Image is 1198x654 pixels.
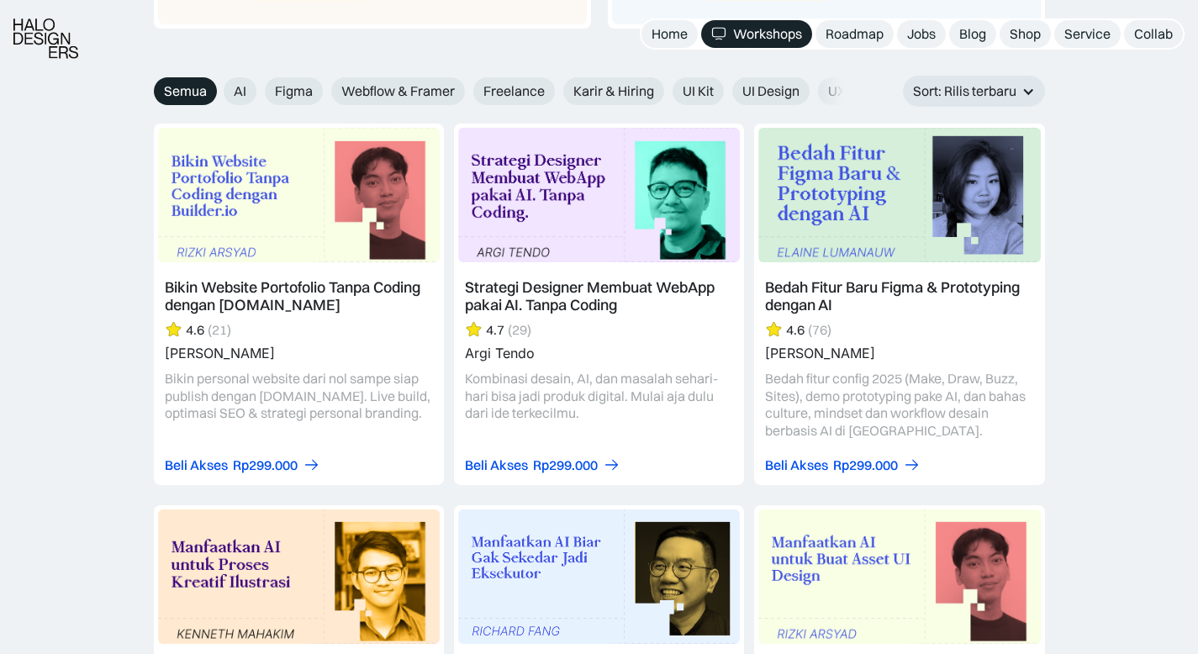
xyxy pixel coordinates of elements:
a: Beli AksesRp299.000 [465,456,620,474]
div: Beli Akses [765,456,828,474]
span: Webflow & Framer [341,82,455,100]
div: Sort: Rilis terbaru [913,82,1016,100]
div: Roadmap [826,25,884,43]
div: Collab [1134,25,1173,43]
a: Workshops [701,20,812,48]
div: Home [652,25,688,43]
span: Semua [164,82,207,100]
span: AI [234,82,246,100]
div: Sort: Rilis terbaru [903,76,1045,107]
a: Jobs [897,20,946,48]
div: Rp299.000 [533,456,598,474]
div: Jobs [907,25,936,43]
a: Service [1054,20,1121,48]
form: Email Form [154,77,852,105]
a: Beli AksesRp299.000 [765,456,921,474]
a: Home [641,20,698,48]
span: Freelance [483,82,545,100]
span: Karir & Hiring [573,82,654,100]
div: Rp299.000 [833,456,898,474]
span: UI Kit [683,82,714,100]
span: UI Design [742,82,800,100]
a: Shop [1000,20,1051,48]
div: Beli Akses [465,456,528,474]
div: Beli Akses [165,456,228,474]
a: Beli AksesRp299.000 [165,456,320,474]
div: Blog [959,25,986,43]
div: Rp299.000 [233,456,298,474]
span: UX Design [828,82,890,100]
div: Shop [1010,25,1041,43]
a: Blog [949,20,996,48]
div: Service [1064,25,1111,43]
a: Roadmap [815,20,894,48]
span: Figma [275,82,313,100]
a: Collab [1124,20,1183,48]
div: Workshops [733,25,802,43]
